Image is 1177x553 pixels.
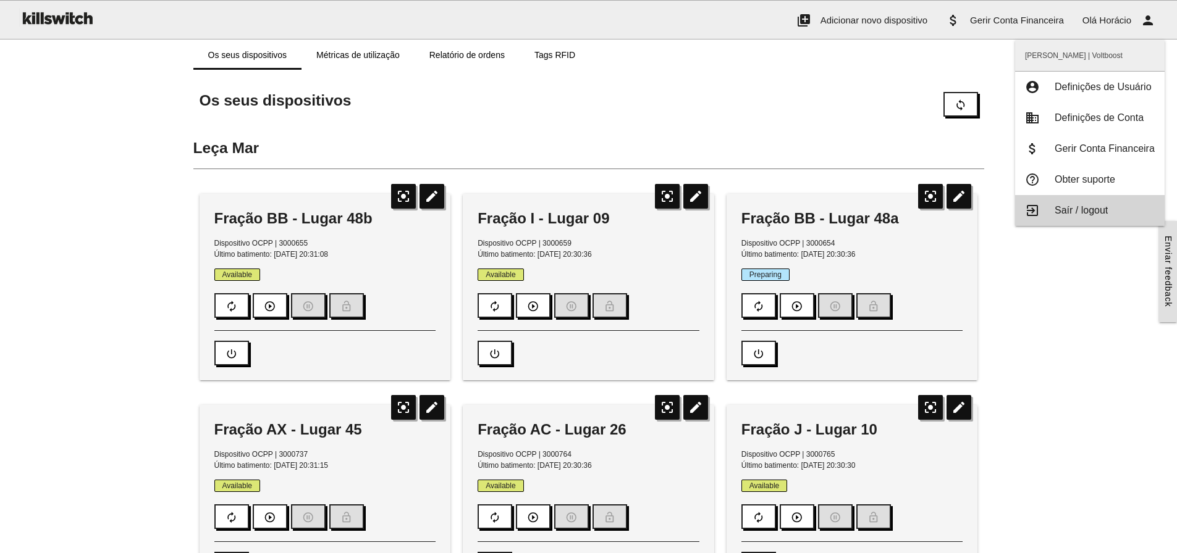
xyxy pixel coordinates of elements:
span: Adicionar novo dispositivo [821,15,927,25]
i: edit [683,395,708,420]
i: add_to_photos [796,1,811,40]
button: autorenew [478,293,512,318]
i: edit [947,395,971,420]
span: Dispositivo OCPP | 3000654 [741,239,835,247]
span: Último batimento: [DATE] 20:30:30 [741,461,856,470]
a: Métricas de utilização [302,40,415,70]
a: help_outlineObter suporte [1015,164,1165,195]
a: Relatório de ordens [415,40,520,70]
i: exit_to_app [1025,204,1040,217]
i: power_settings_new [226,342,238,365]
button: autorenew [214,293,249,318]
i: attach_money [946,1,961,40]
button: power_settings_new [478,341,512,365]
button: power_settings_new [214,341,249,365]
i: play_circle_outline [791,505,803,529]
span: Último batimento: [DATE] 20:31:15 [214,461,329,470]
i: autorenew [753,294,765,318]
span: Último batimento: [DATE] 20:30:36 [478,250,592,259]
i: center_focus_strong [391,184,416,209]
span: Available [741,480,787,492]
span: [PERSON_NAME] | Voltboost [1015,40,1165,71]
i: edit [683,184,708,209]
a: Os seus dispositivos [193,40,302,70]
i: play_circle_outline [264,505,276,529]
span: Available [478,268,523,281]
span: Definições de Usuário [1055,81,1152,92]
span: Último batimento: [DATE] 20:30:36 [741,250,856,259]
button: play_circle_outline [253,504,287,529]
i: center_focus_strong [918,184,943,209]
span: Available [214,268,260,281]
i: autorenew [489,294,501,318]
i: power_settings_new [753,342,765,365]
i: edit [947,184,971,209]
i: sync [955,93,967,117]
button: autorenew [214,504,249,529]
i: autorenew [226,294,238,318]
i: play_circle_outline [527,505,539,529]
i: play_circle_outline [264,294,276,318]
i: person [1141,1,1155,40]
button: autorenew [741,293,776,318]
span: Available [214,480,260,492]
i: center_focus_strong [918,395,943,420]
span: Gerir Conta Financeira [970,15,1064,25]
i: play_circle_outline [791,294,803,318]
button: play_circle_outline [780,504,814,529]
i: help_outline [1025,173,1040,186]
span: Obter suporte [1055,174,1115,185]
span: Dispositivo OCPP | 3000655 [214,239,308,247]
span: Os seus dispositivos [200,92,352,109]
span: Definições de Conta [1055,112,1144,123]
i: account_circle [1025,80,1040,94]
span: Dispositivo OCPP | 3000765 [741,450,835,459]
a: Tags RFID [520,40,590,70]
span: Available [478,480,523,492]
i: power_settings_new [489,342,501,365]
img: ks-logo-black-160-b.png [19,1,95,35]
span: Saír / logout [1055,205,1108,215]
span: Preparing [741,268,790,281]
i: center_focus_strong [655,395,680,420]
span: Dispositivo OCPP | 3000659 [478,239,572,247]
button: sync [943,92,978,117]
i: autorenew [489,505,501,529]
button: autorenew [741,504,776,529]
i: edit [420,184,444,209]
button: power_settings_new [741,341,776,365]
span: Dispositivo OCPP | 3000764 [478,450,572,459]
div: Fração J - Lugar 10 [741,420,963,439]
i: autorenew [753,505,765,529]
span: Olá [1082,15,1097,25]
div: Fração BB - Lugar 48a [741,209,963,228]
button: autorenew [478,504,512,529]
button: play_circle_outline [253,293,287,318]
span: Horácio [1099,15,1131,25]
a: Enviar feedback [1159,221,1177,322]
i: business [1025,111,1040,125]
i: play_circle_outline [527,294,539,318]
div: Fração AX - Lugar 45 [214,420,436,439]
button: play_circle_outline [516,293,551,318]
span: Último batimento: [DATE] 20:31:08 [214,250,329,259]
span: Gerir Conta Financeira [1055,143,1155,154]
div: Fração AC - Lugar 26 [478,420,699,439]
i: attach_money [1025,142,1040,156]
button: play_circle_outline [516,504,551,529]
div: Fração I - Lugar 09 [478,209,699,228]
span: Dispositivo OCPP | 3000737 [214,450,308,459]
i: center_focus_strong [391,395,416,420]
span: Leça Mar [193,139,259,156]
div: Fração BB - Lugar 48b [214,209,436,228]
i: center_focus_strong [655,184,680,209]
span: Último batimento: [DATE] 20:30:36 [478,461,592,470]
i: autorenew [226,505,238,529]
i: edit [420,395,444,420]
button: play_circle_outline [780,293,814,318]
